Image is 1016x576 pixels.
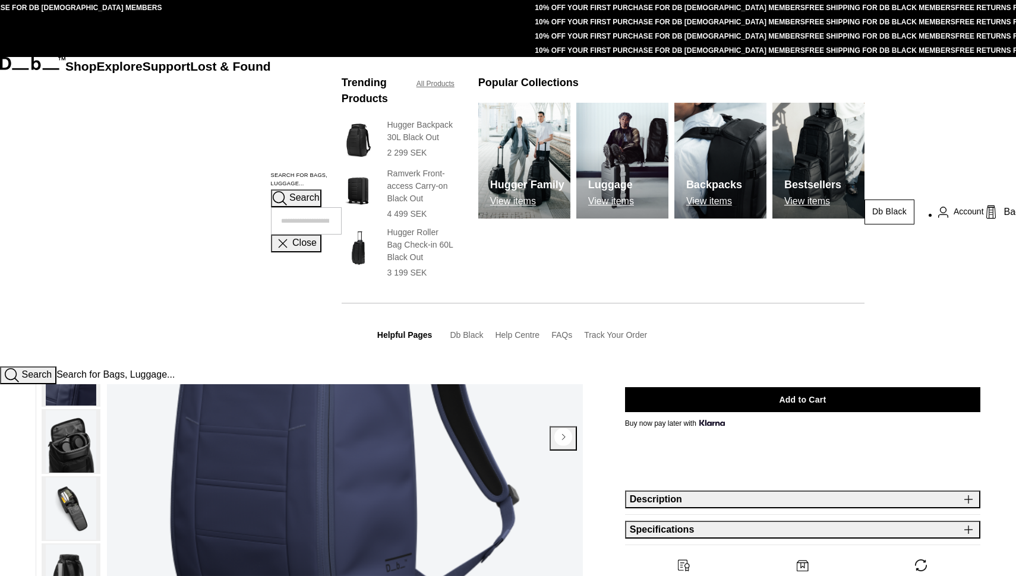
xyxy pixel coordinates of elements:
button: Description [625,490,980,508]
h3: Hugger Backpack 30L Black Out [387,119,455,144]
h3: Bestsellers [784,177,841,193]
a: Hugger Backpack 30L Black Out Hugger Backpack 30L Black Out 2 299 SEK [342,119,455,162]
a: FREE SHIPPING FOR DB BLACK MEMBERS [805,4,955,12]
h3: Trending Products [342,75,405,107]
a: Db Luggage View items [576,103,668,219]
a: 10% OFF YOUR FIRST PURCHASE FOR DB [DEMOGRAPHIC_DATA] MEMBERS [535,4,804,12]
img: Ramverk Front-access Carry-on Black Out [342,167,376,210]
span: Search [21,370,52,380]
img: Db [576,103,668,219]
a: Hugger Roller Bag Check-in 60L Black Out Hugger Roller Bag Check-in 60L Black Out 3 199 SEK [342,226,455,279]
span: Search [289,192,320,202]
img: Hugger Backpack 25L Blue Hour [46,410,96,473]
a: FREE SHIPPING FOR DB BLACK MEMBERS [805,18,955,26]
a: Db Backpacks View items [674,103,766,219]
img: Db [674,103,766,219]
span: Account [954,205,984,218]
a: FAQs [551,330,572,340]
a: All Products [417,78,455,89]
button: Specifications [625,521,980,539]
h3: Hugger Roller Bag Check-in 60L Black Out [387,226,455,264]
a: FREE SHIPPING FOR DB BLACK MEMBERS [805,46,955,55]
h3: Backpacks [686,177,742,193]
button: Hugger Backpack 25L Blue Hour [42,476,100,541]
button: Next slide [550,426,577,450]
a: Shop [65,59,97,73]
a: Db Black [450,330,483,340]
img: Hugger Roller Bag Check-in 60L Black Out [342,226,376,269]
h3: Helpful Pages [377,329,433,341]
a: FREE SHIPPING FOR DB BLACK MEMBERS [805,32,955,40]
a: Account [938,205,984,219]
img: Hugger Backpack 30L Black Out [342,119,376,162]
a: Ramverk Front-access Carry-on Black Out Ramverk Front-access Carry-on Black Out 4 499 SEK [342,167,455,220]
img: Db [772,103,864,219]
button: Hugger Backpack 25L Blue Hour [42,409,100,474]
p: View items [784,196,841,207]
a: Support [143,59,191,73]
a: Help Centre [495,330,539,340]
button: Search [271,189,321,207]
a: Db Bestsellers View items [772,103,864,219]
span: 2 299 SEK [387,148,427,157]
p: View items [686,196,742,207]
img: {"height" => 20, "alt" => "Klarna"} [699,420,725,426]
span: 3 199 SEK [387,268,427,277]
p: View items [490,196,564,207]
span: 4 499 SEK [387,209,427,219]
a: Db Black [864,200,914,224]
nav: Main Navigation [65,57,271,366]
h3: Ramverk Front-access Carry-on Black Out [387,167,455,205]
button: Close [271,235,321,252]
a: Explore [97,59,143,73]
a: 10% OFF YOUR FIRST PURCHASE FOR DB [DEMOGRAPHIC_DATA] MEMBERS [535,18,804,26]
h3: Hugger Family [490,177,564,193]
label: Search for Bags, Luggage... [271,172,342,188]
a: Db Hugger Family View items [478,103,570,219]
span: Close [292,238,317,248]
a: Lost & Found [190,59,270,73]
button: Add to Cart [625,387,980,412]
a: Track Your Order [584,330,647,340]
a: 10% OFF YOUR FIRST PURCHASE FOR DB [DEMOGRAPHIC_DATA] MEMBERS [535,32,804,40]
img: Hugger Backpack 25L Blue Hour [46,477,96,540]
a: 10% OFF YOUR FIRST PURCHASE FOR DB [DEMOGRAPHIC_DATA] MEMBERS [535,46,804,55]
img: Db [478,103,570,219]
h3: Popular Collections [478,75,579,91]
h3: Luggage [588,177,634,193]
p: View items [588,196,634,207]
span: Buy now pay later with [625,418,725,429]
